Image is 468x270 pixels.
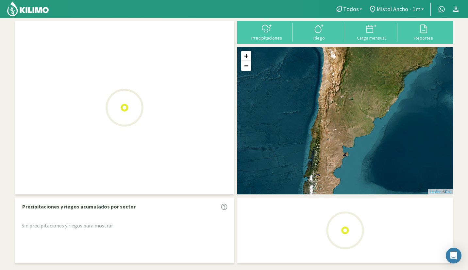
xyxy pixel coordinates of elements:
[347,36,395,40] div: Carga mensual
[399,36,448,40] div: Reportes
[397,23,450,41] button: Reportes
[343,6,359,12] span: Todos
[295,36,343,40] div: Riego
[241,61,251,71] a: Zoom out
[241,23,293,41] button: Precipitaciones
[7,1,49,17] img: Kilimo
[92,75,157,140] img: Loading...
[428,189,453,195] div: | ©
[446,248,461,263] div: Open Intercom Messenger
[312,198,378,263] img: Loading...
[376,6,421,12] span: Mistol Ancho - 1m
[241,51,251,61] a: Zoom in
[242,36,291,40] div: Precipitaciones
[293,23,345,41] button: Riego
[22,203,136,210] p: Precipitaciones y riegos acumulados por sector
[445,190,451,194] a: Esri
[22,223,227,229] h5: Sin precipitaciones y riegos para mostrar
[345,23,397,41] button: Carga mensual
[430,190,441,194] a: Leaflet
